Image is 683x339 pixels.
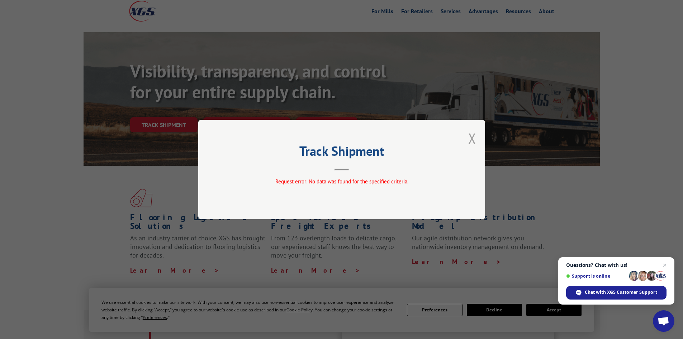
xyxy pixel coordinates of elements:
button: Close modal [468,129,476,148]
span: Support is online [566,273,626,279]
span: Close chat [660,261,669,269]
div: Open chat [653,310,674,332]
span: Request error: No data was found for the specified criteria. [275,178,408,185]
span: Chat with XGS Customer Support [585,289,657,296]
div: Chat with XGS Customer Support [566,286,667,300]
h2: Track Shipment [234,146,449,160]
span: Questions? Chat with us! [566,262,667,268]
